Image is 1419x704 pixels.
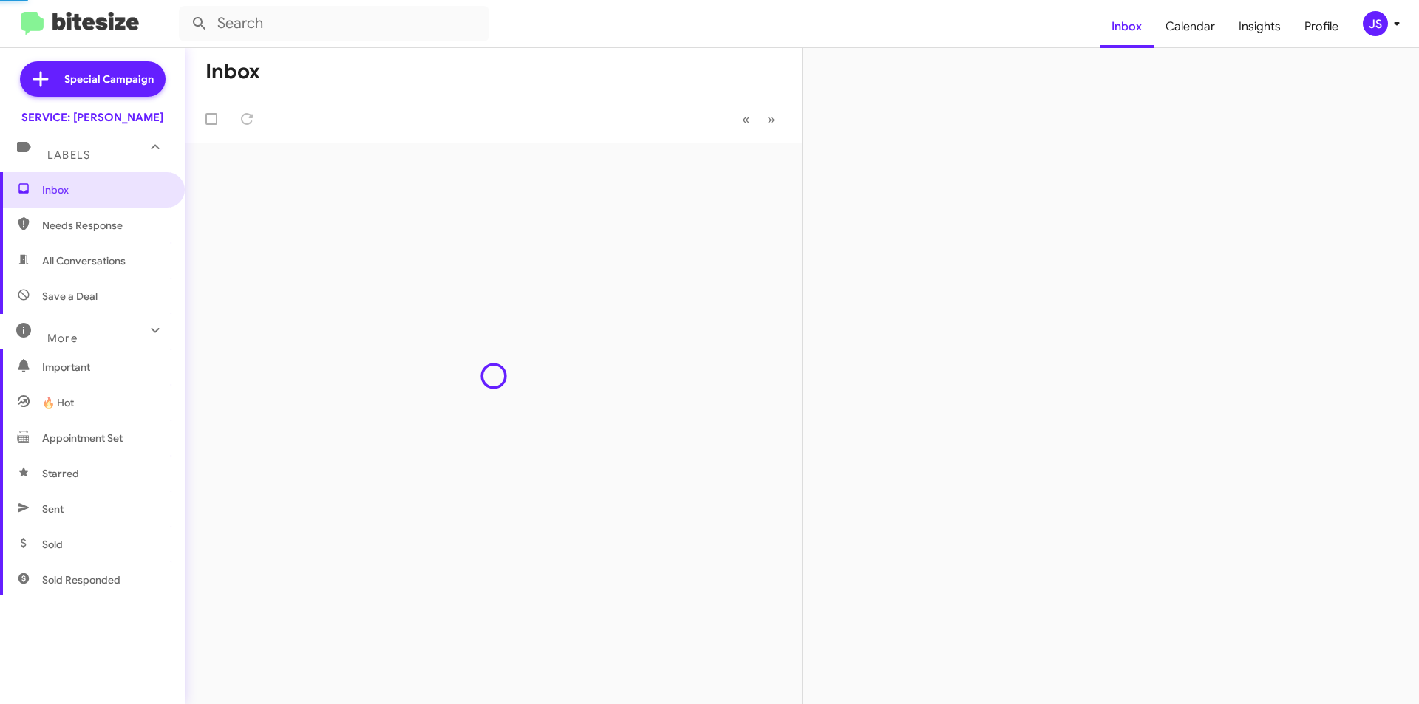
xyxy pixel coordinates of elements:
[20,61,166,97] a: Special Campaign
[42,431,123,445] span: Appointment Set
[42,502,64,516] span: Sent
[64,72,154,86] span: Special Campaign
[733,104,759,134] button: Previous
[1350,11,1403,36] button: JS
[42,395,74,410] span: 🔥 Hot
[42,253,126,268] span: All Conversations
[1293,5,1350,48] a: Profile
[1363,11,1388,36] div: JS
[42,537,63,552] span: Sold
[42,360,168,375] span: Important
[1100,5,1154,48] a: Inbox
[42,218,168,233] span: Needs Response
[42,289,98,304] span: Save a Deal
[179,6,489,41] input: Search
[742,110,750,129] span: «
[758,104,784,134] button: Next
[42,182,168,197] span: Inbox
[1227,5,1293,48] a: Insights
[767,110,775,129] span: »
[1154,5,1227,48] a: Calendar
[42,573,120,587] span: Sold Responded
[47,148,90,162] span: Labels
[47,332,78,345] span: More
[734,104,784,134] nav: Page navigation example
[42,466,79,481] span: Starred
[21,110,163,125] div: SERVICE: [PERSON_NAME]
[205,60,260,83] h1: Inbox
